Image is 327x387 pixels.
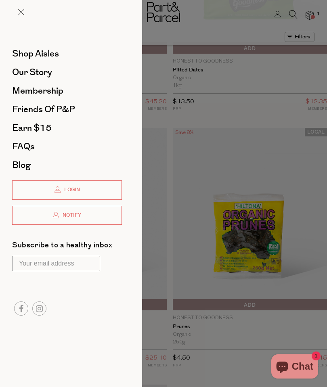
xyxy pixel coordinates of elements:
a: Membership [12,86,122,95]
span: Friends of P&P [12,103,75,116]
a: Notify [12,206,122,225]
a: Shop Aisles [12,49,122,58]
span: Blog [12,159,31,172]
span: FAQs [12,140,35,153]
label: Subscribe to a healthy inbox [12,242,112,252]
span: Notify [61,212,81,219]
a: Earn $15 [12,123,122,132]
a: Blog [12,161,122,169]
input: Your email address [12,256,100,271]
span: Our Story [12,66,52,79]
a: Friends of P&P [12,105,122,114]
a: FAQs [12,142,122,151]
span: Shop Aisles [12,47,59,60]
a: Our Story [12,68,122,77]
inbox-online-store-chat: Shopify online store chat [269,354,321,381]
span: Login [62,186,80,193]
span: Earn $15 [12,121,52,134]
a: Login [12,180,122,200]
span: Membership [12,84,63,97]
